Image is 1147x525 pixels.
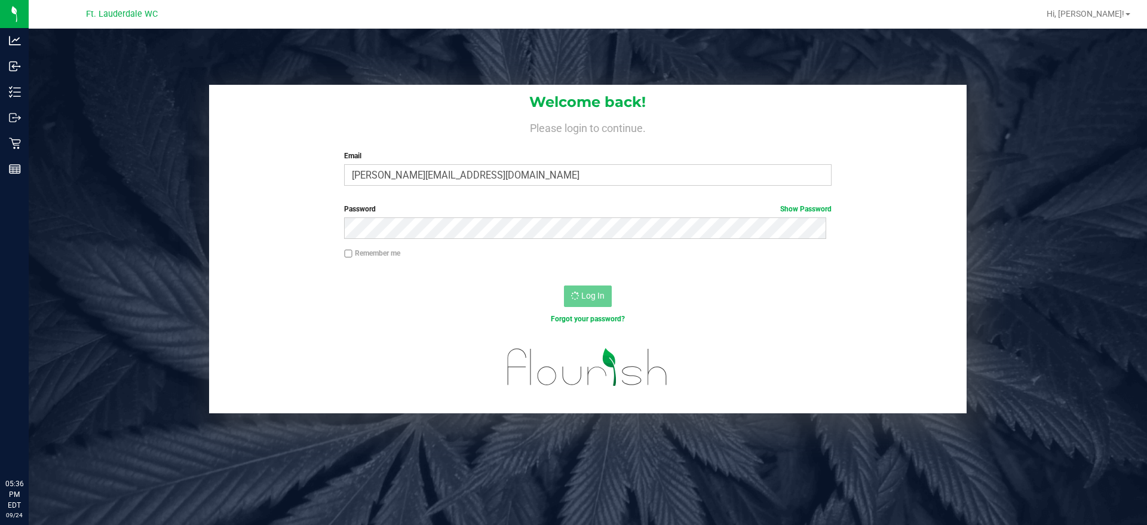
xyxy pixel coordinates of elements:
[5,478,23,511] p: 05:36 PM EDT
[209,119,967,134] h4: Please login to continue.
[493,337,682,398] img: flourish_logo.svg
[1047,9,1124,19] span: Hi, [PERSON_NAME]!
[581,291,605,300] span: Log In
[86,9,158,19] span: Ft. Lauderdale WC
[344,151,831,161] label: Email
[5,511,23,520] p: 09/24
[780,205,832,213] a: Show Password
[9,112,21,124] inline-svg: Outbound
[564,285,612,307] button: Log In
[9,86,21,98] inline-svg: Inventory
[209,94,967,110] h1: Welcome back!
[551,315,625,323] a: Forgot your password?
[9,137,21,149] inline-svg: Retail
[9,35,21,47] inline-svg: Analytics
[344,248,400,259] label: Remember me
[9,60,21,72] inline-svg: Inbound
[344,205,376,213] span: Password
[344,250,352,258] input: Remember me
[9,163,21,175] inline-svg: Reports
